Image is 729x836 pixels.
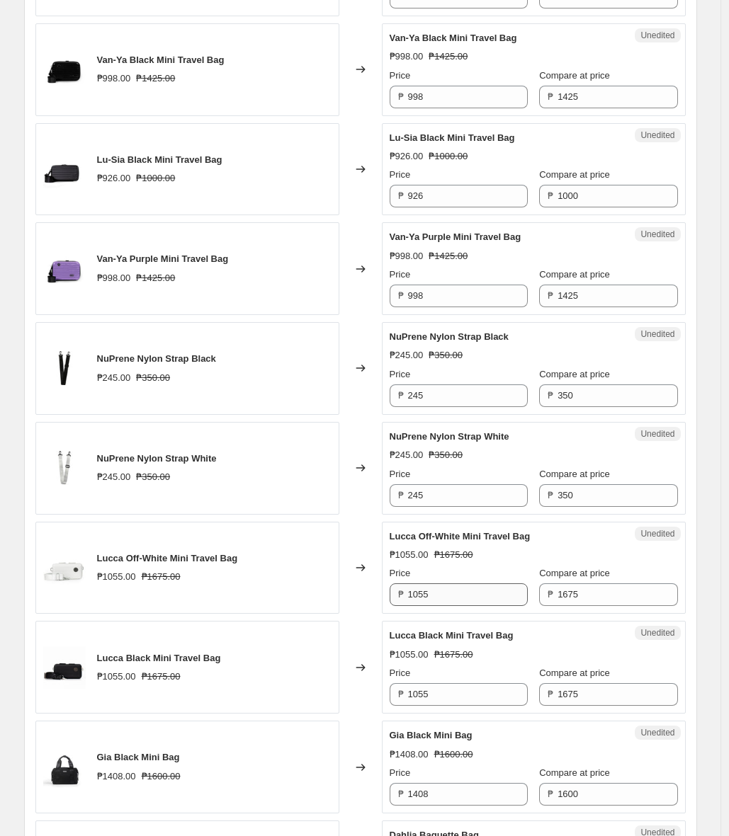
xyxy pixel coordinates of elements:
span: Unedited [640,229,674,240]
strike: ₱350.00 [429,448,463,462]
span: NuPrene Nylon Strap White [97,453,217,464]
span: Price [390,668,411,678]
span: Unedited [640,130,674,141]
div: ₱1055.00 [97,570,136,584]
span: Gia Black Mini Bag [390,730,473,740]
span: Lucca Black Mini Travel Bag [97,653,221,663]
div: ₱245.00 [97,470,131,484]
span: ₱ [548,91,553,102]
img: Van-Ya_Black_2_2048x2048_NP_80x.png [43,48,86,91]
span: ₱ [398,789,404,799]
span: Compare at price [539,668,610,678]
strike: ₱350.00 [136,470,170,484]
span: Price [390,469,411,479]
span: Lucca Black Mini Travel Bag [390,630,514,641]
div: ₱1408.00 [97,769,136,784]
strike: ₱1425.00 [429,249,468,263]
span: Compare at price [539,568,610,578]
span: ₱ [398,91,404,102]
span: ₱ [398,689,404,699]
span: Price [390,568,411,578]
span: Price [390,169,411,180]
div: ₱998.00 [97,71,131,86]
div: ₱1408.00 [390,748,429,762]
div: ₱998.00 [390,249,424,263]
span: Unedited [640,30,674,41]
strike: ₱1000.00 [136,171,175,185]
span: Van-Ya Black Mini Travel Bag [390,33,517,43]
span: Compare at price [539,70,610,81]
div: ₱245.00 [390,448,424,462]
div: ₱1055.00 [390,648,429,662]
span: Compare at price [539,269,610,280]
strike: ₱1675.00 [434,648,473,662]
span: ₱ [548,789,553,799]
div: ₱998.00 [390,50,424,64]
span: ₱ [548,390,553,401]
img: S_PDP_Strap_Black_1_1200x1200_NP_NP_80x.jpg [43,347,86,389]
span: Price [390,369,411,379]
div: ₱245.00 [390,348,424,362]
span: ₱ [548,689,553,699]
span: ₱ [398,190,404,201]
span: ₱ [548,190,553,201]
span: Van-Ya Purple Mini Travel Bag [97,253,229,264]
div: ₱998.00 [97,271,131,285]
span: ₱ [398,490,404,500]
strike: ₱1425.00 [136,71,175,86]
strike: ₱350.00 [136,371,170,385]
strike: ₱1675.00 [142,570,181,584]
strike: ₱350.00 [429,348,463,362]
span: Price [390,70,411,81]
span: Compare at price [539,767,610,778]
span: Unedited [640,428,674,440]
span: ₱ [398,290,404,301]
span: ₱ [398,589,404,600]
span: Van-Ya Black Mini Travel Bag [97,55,225,65]
span: Lucca Off-White Mini Travel Bag [390,531,531,542]
span: ₱ [548,290,553,301]
div: ₱1055.00 [97,670,136,684]
div: ₱926.00 [97,171,131,185]
span: Lu-Sia Black Mini Travel Bag [97,154,222,165]
span: ₱ [548,589,553,600]
strike: ₱1425.00 [429,50,468,64]
span: Unedited [640,627,674,639]
strike: ₱1600.00 [142,769,181,784]
img: Lucca_White_2_2048x2048_NP_80x.jpg [43,546,86,589]
div: ₱1055.00 [390,548,429,562]
span: Lu-Sia Black Mini Travel Bag [390,132,515,143]
span: Gia Black Mini Bag [97,752,180,762]
strike: ₱1675.00 [434,548,473,562]
span: Lucca Off-White Mini Travel Bag [97,553,238,563]
img: Lucca_Black_2_2048x2048_NP_4f74b26a-4b5a-47a8-80be-b2af18ca0f29_80x.jpg [43,646,86,689]
span: ₱ [548,490,553,500]
span: Unedited [640,328,674,340]
span: NuPrene Nylon Strap Black [390,331,509,342]
span: Price [390,767,411,778]
img: Van-Ya_Purple_2_2048x2048_NP_80x.jpg [43,248,86,290]
strike: ₱1600.00 [434,748,473,762]
strike: ₱1675.00 [142,670,181,684]
img: Lu-Sia_Black_03_2048x2048_NP_80x.jpg [43,148,86,190]
span: ₱ [398,390,404,401]
img: S_PDP_Strap_White_1_1200x1200_NP_NP_80x.jpg [43,447,86,489]
span: NuPrene Nylon Strap Black [97,353,216,364]
strike: ₱1425.00 [136,271,175,285]
span: Price [390,269,411,280]
div: ₱245.00 [97,371,131,385]
span: Compare at price [539,469,610,479]
strike: ₱1000.00 [429,149,468,164]
img: Gia_Clasped_01_WEB_80x.jpg [43,746,86,789]
div: ₱926.00 [390,149,424,164]
span: NuPrene Nylon Strap White [390,431,509,442]
span: Unedited [640,727,674,738]
span: Compare at price [539,169,610,180]
span: Compare at price [539,369,610,379]
span: Unedited [640,528,674,539]
span: Van-Ya Purple Mini Travel Bag [390,231,521,242]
